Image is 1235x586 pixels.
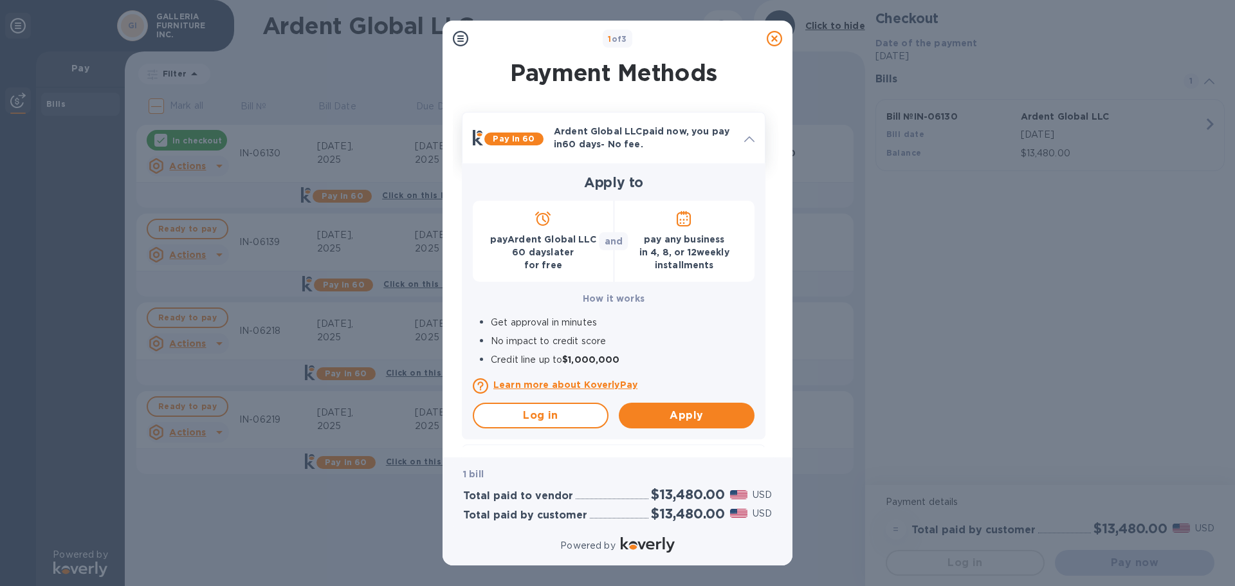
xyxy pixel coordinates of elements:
[562,354,619,365] b: $1,000,000
[473,403,608,428] button: Log in
[608,34,627,44] b: of 3
[491,316,755,329] p: Get approval in minutes
[493,134,535,143] b: Pay in 60
[629,408,744,423] span: Apply
[730,509,747,518] img: USD
[651,486,725,502] h2: $13,480.00
[730,490,747,499] img: USD
[560,539,615,553] p: Powered by
[608,34,611,44] span: 1
[619,403,755,428] button: Apply
[463,490,573,502] h3: Total paid to vendor
[493,378,755,391] a: Learn more about KoverlyPay
[459,59,768,86] h1: Payment Methods
[584,174,644,190] b: Apply to
[583,293,645,304] b: How it works
[463,469,484,479] b: 1 bill
[463,509,587,522] h3: Total paid by customer
[605,235,623,248] p: and
[753,488,772,502] p: USD
[484,408,597,423] span: Log in
[753,507,772,520] p: USD
[651,506,725,522] h2: $13,480.00
[625,233,745,271] p: pay any business in 4 , 8 , or 12 weekly installments
[554,125,734,151] p: Ardent Global LLC paid now, you pay in 60 days - No fee.
[491,334,755,348] p: No impact to credit score
[491,353,755,367] p: Credit line up to
[483,233,603,271] p: pay Ardent Global LLC 60 days later for free
[621,537,675,553] img: Logo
